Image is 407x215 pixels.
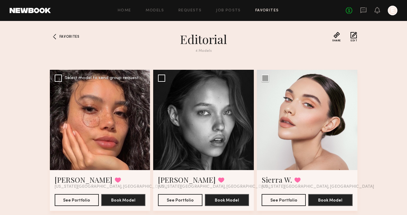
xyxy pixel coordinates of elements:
[351,40,357,42] span: Edit
[146,9,164,13] a: Models
[332,32,341,42] button: Share
[308,197,352,202] a: Book Model
[59,35,80,39] span: Favorites
[65,76,139,80] div: Select model to send group request
[205,197,249,202] a: Book Model
[216,9,241,13] a: Job Posts
[55,184,167,189] span: [US_STATE][GEOGRAPHIC_DATA], [GEOGRAPHIC_DATA]
[55,194,99,206] button: See Portfolio
[308,194,352,206] button: Book Model
[205,194,249,206] button: Book Model
[262,175,292,184] a: Sierra W.
[158,184,270,189] span: [US_STATE][GEOGRAPHIC_DATA], [GEOGRAPHIC_DATA]
[118,9,131,13] a: Home
[262,194,306,206] button: See Portfolio
[351,32,357,42] button: Edit
[262,184,374,189] span: [US_STATE][GEOGRAPHIC_DATA], [GEOGRAPHIC_DATA]
[50,32,59,41] a: Favorites
[388,6,397,15] a: E
[178,9,202,13] a: Requests
[96,49,312,53] div: 4 Models
[158,175,216,184] a: [PERSON_NAME]
[55,175,112,184] a: [PERSON_NAME]
[158,194,202,206] button: See Portfolio
[101,194,145,206] button: Book Model
[255,9,279,13] a: Favorites
[332,40,341,42] span: Share
[96,32,312,47] h1: Editorial
[101,197,145,202] a: Book Model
